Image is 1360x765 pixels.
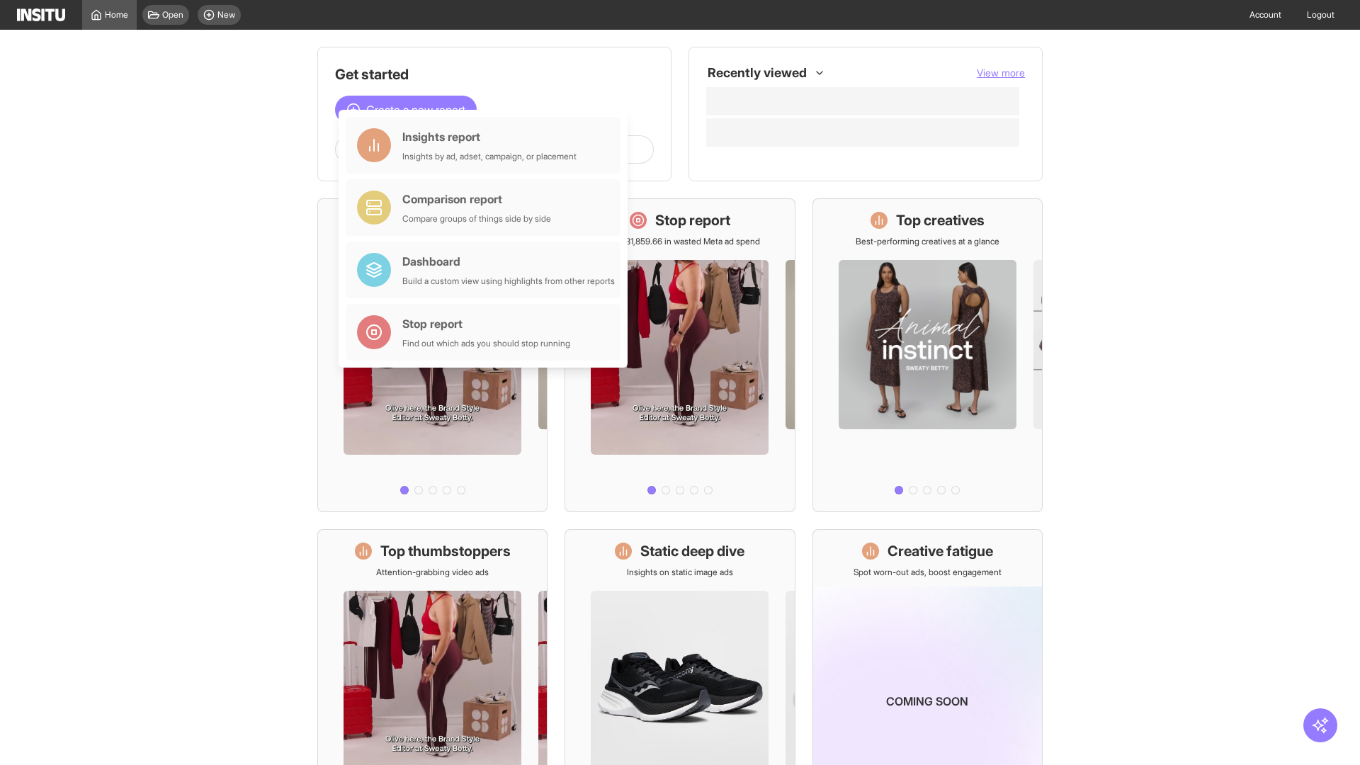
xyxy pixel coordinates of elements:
[335,64,654,84] h1: Get started
[600,236,760,247] p: Save £31,859.66 in wasted Meta ad spend
[402,315,570,332] div: Stop report
[977,66,1025,80] button: View more
[896,210,985,230] h1: Top creatives
[376,567,489,578] p: Attention-grabbing video ads
[856,236,999,247] p: Best-performing creatives at a glance
[812,198,1043,512] a: Top creativesBest-performing creatives at a glance
[335,96,477,124] button: Create a new report
[105,9,128,21] span: Home
[977,67,1025,79] span: View more
[402,191,551,208] div: Comparison report
[402,253,615,270] div: Dashboard
[655,210,730,230] h1: Stop report
[366,101,465,118] span: Create a new report
[402,128,577,145] div: Insights report
[402,338,570,349] div: Find out which ads you should stop running
[317,198,548,512] a: What's live nowSee all active ads instantly
[627,567,733,578] p: Insights on static image ads
[162,9,183,21] span: Open
[402,276,615,287] div: Build a custom view using highlights from other reports
[380,541,511,561] h1: Top thumbstoppers
[402,213,551,225] div: Compare groups of things side by side
[565,198,795,512] a: Stop reportSave £31,859.66 in wasted Meta ad spend
[402,151,577,162] div: Insights by ad, adset, campaign, or placement
[17,8,65,21] img: Logo
[217,9,235,21] span: New
[640,541,744,561] h1: Static deep dive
